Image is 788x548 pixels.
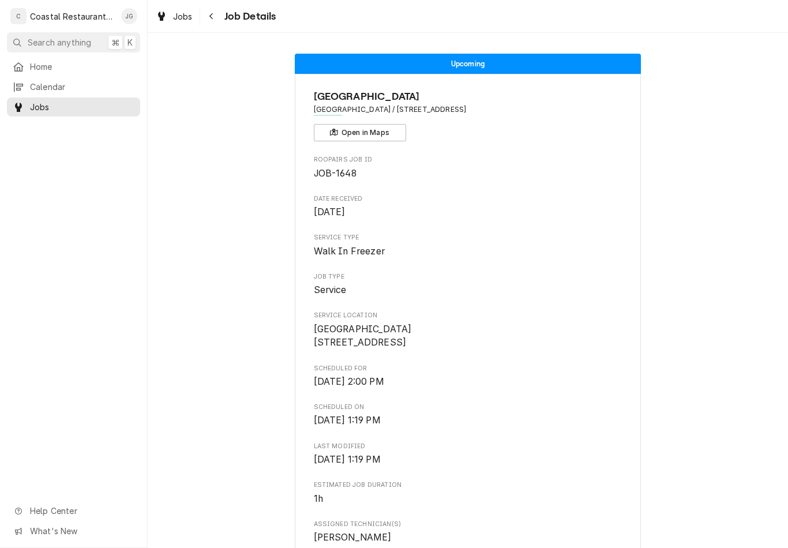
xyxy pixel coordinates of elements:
[314,89,622,141] div: Client Information
[314,364,622,389] div: Scheduled For
[314,324,412,348] span: [GEOGRAPHIC_DATA] [STREET_ADDRESS]
[314,442,622,467] div: Last Modified
[314,493,323,504] span: 1h
[314,311,622,320] span: Service Location
[314,104,622,115] span: Address
[314,194,622,219] div: Date Received
[314,454,381,465] span: [DATE] 1:19 PM
[314,194,622,204] span: Date Received
[314,245,622,258] span: Service Type
[314,311,622,350] div: Service Location
[314,89,622,104] span: Name
[314,205,622,219] span: Date Received
[314,124,406,141] button: Open in Maps
[7,77,140,96] a: Calendar
[111,36,119,48] span: ⌘
[173,10,193,22] span: Jobs
[314,155,622,164] span: Roopairs Job ID
[314,520,622,545] div: Assigned Technician(s)
[314,272,622,281] span: Job Type
[314,322,622,350] span: Service Location
[295,54,641,74] div: Status
[314,155,622,180] div: Roopairs Job ID
[314,403,622,412] span: Scheduled On
[314,415,381,426] span: [DATE] 1:19 PM
[28,36,91,48] span: Search anything
[7,32,140,52] button: Search anything⌘K
[314,532,392,543] span: [PERSON_NAME]
[221,9,276,24] span: Job Details
[30,525,133,537] span: What's New
[314,414,622,427] span: Scheduled On
[314,481,622,490] span: Estimated Job Duration
[121,8,137,24] div: James Gatton's Avatar
[314,283,622,297] span: Job Type
[202,7,221,25] button: Navigate back
[30,505,133,517] span: Help Center
[121,8,137,24] div: JG
[451,60,485,67] span: Upcoming
[314,403,622,427] div: Scheduled On
[7,521,140,541] a: Go to What's New
[314,284,347,295] span: Service
[314,167,622,181] span: Roopairs Job ID
[7,501,140,520] a: Go to Help Center
[127,36,133,48] span: K
[314,207,346,217] span: [DATE]
[314,364,622,373] span: Scheduled For
[7,57,140,76] a: Home
[314,233,622,258] div: Service Type
[30,61,134,73] span: Home
[314,272,622,297] div: Job Type
[314,481,622,505] div: Estimated Job Duration
[30,101,134,113] span: Jobs
[314,492,622,506] span: Estimated Job Duration
[314,233,622,242] span: Service Type
[151,7,197,26] a: Jobs
[314,442,622,451] span: Last Modified
[314,375,622,389] span: Scheduled For
[314,531,622,545] span: Assigned Technician(s)
[314,520,622,529] span: Assigned Technician(s)
[314,453,622,467] span: Last Modified
[10,8,27,24] div: C
[314,376,384,387] span: [DATE] 2:00 PM
[314,246,385,257] span: Walk In Freezer
[30,10,115,22] div: Coastal Restaurant Repair
[30,81,134,93] span: Calendar
[7,97,140,117] a: Jobs
[314,168,357,179] span: JOB-1648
